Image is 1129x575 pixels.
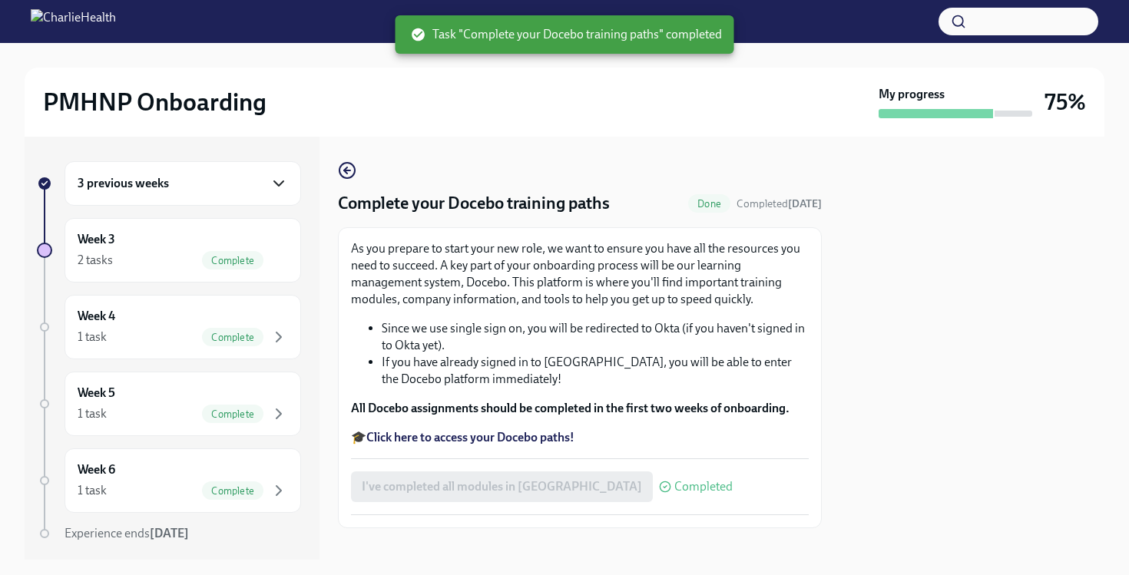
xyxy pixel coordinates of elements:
[78,405,107,422] div: 1 task
[78,231,115,248] h6: Week 3
[37,372,301,436] a: Week 51 taskComplete
[338,192,610,215] h4: Complete your Docebo training paths
[78,482,107,499] div: 1 task
[382,354,809,388] li: If you have already signed in to [GEOGRAPHIC_DATA], you will be able to enter the Docebo platform...
[351,429,809,446] p: 🎓
[411,26,722,43] span: Task "Complete your Docebo training paths" completed
[150,526,189,540] strong: [DATE]
[78,308,115,325] h6: Week 4
[78,175,169,192] h6: 3 previous weeks
[65,161,301,206] div: 3 previous weeks
[37,448,301,513] a: Week 61 taskComplete
[382,320,809,354] li: Since we use single sign on, you will be redirected to Okta (if you haven't signed in to Okta yet).
[351,401,790,415] strong: All Docebo assignments should be completed in the first two weeks of onboarding.
[78,252,113,269] div: 2 tasks
[788,197,822,210] strong: [DATE]
[202,255,263,266] span: Complete
[65,526,189,540] span: Experience ends
[202,332,263,343] span: Complete
[351,240,809,308] p: As you prepare to start your new role, we want to ensure you have all the resources you need to s...
[202,408,263,420] span: Complete
[202,485,263,497] span: Complete
[366,430,574,444] a: Click here to access your Docebo paths!
[43,87,267,117] h2: PMHNP Onboarding
[674,481,733,493] span: Completed
[78,461,115,478] h6: Week 6
[78,329,107,345] div: 1 task
[37,218,301,283] a: Week 32 tasksComplete
[1045,88,1086,116] h3: 75%
[879,86,945,103] strong: My progress
[737,197,822,210] span: Completed
[78,385,115,402] h6: Week 5
[737,197,822,211] span: September 30th, 2025 23:34
[688,198,730,210] span: Done
[31,9,116,34] img: CharlieHealth
[37,295,301,359] a: Week 41 taskComplete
